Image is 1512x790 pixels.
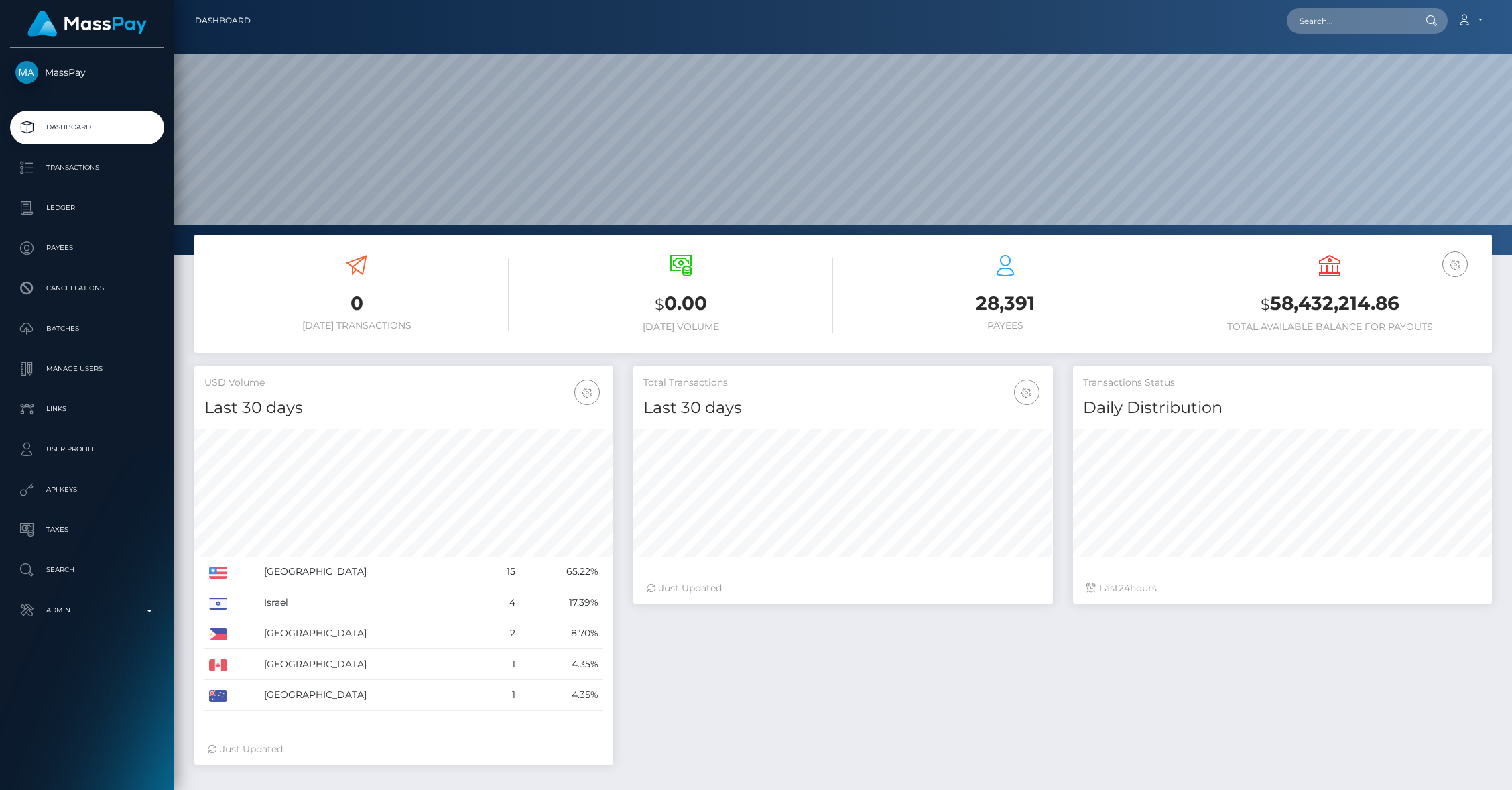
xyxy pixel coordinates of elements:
[259,649,484,680] td: [GEOGRAPHIC_DATA]
[10,392,164,426] a: Links
[10,352,164,386] a: Manage Users
[259,557,484,587] td: [GEOGRAPHIC_DATA]
[484,680,520,711] td: 1
[208,742,600,756] div: Just Updated
[1287,8,1413,34] input: Search...
[10,231,164,265] a: Payees
[1119,582,1130,594] span: 24
[15,61,38,84] img: MassPay
[15,560,159,580] p: Search
[10,66,164,78] span: MassPay
[259,680,484,711] td: [GEOGRAPHIC_DATA]
[204,376,603,390] h5: USD Volume
[10,594,164,627] a: Admin
[15,238,159,258] p: Payees
[10,272,164,305] a: Cancellations
[1178,321,1482,333] h6: Total Available Balance for Payouts
[15,479,159,500] p: API Keys
[484,557,520,587] td: 15
[15,359,159,379] p: Manage Users
[10,553,164,587] a: Search
[209,628,227,640] img: PH.png
[529,290,833,318] h3: 0.00
[529,321,833,333] h6: [DATE] Volume
[1178,290,1482,318] h3: 58,432,214.86
[1083,376,1482,390] h5: Transactions Status
[10,111,164,144] a: Dashboard
[10,513,164,547] a: Taxes
[520,557,603,587] td: 65.22%
[195,7,251,35] a: Dashboard
[10,151,164,184] a: Transactions
[15,520,159,540] p: Taxes
[10,433,164,466] a: User Profile
[209,567,227,579] img: US.png
[853,290,1157,317] h3: 28,391
[27,11,147,37] img: MassPay Logo
[209,690,227,702] img: AU.png
[484,618,520,649] td: 2
[15,278,159,298] p: Cancellations
[520,649,603,680] td: 4.35%
[15,600,159,620] p: Admin
[15,158,159,178] p: Transactions
[1083,396,1482,420] h4: Daily Distribution
[1261,295,1270,314] small: $
[15,319,159,339] p: Batches
[259,587,484,618] td: Israel
[655,295,664,314] small: $
[15,399,159,419] p: Links
[643,376,1042,390] h5: Total Transactions
[10,473,164,506] a: API Keys
[15,439,159,459] p: User Profile
[520,618,603,649] td: 8.70%
[204,320,509,331] h6: [DATE] Transactions
[15,117,159,137] p: Dashboard
[1086,581,1478,596] div: Last hours
[10,312,164,345] a: Batches
[10,191,164,225] a: Ledger
[204,290,509,317] h3: 0
[520,680,603,711] td: 4.35%
[209,598,227,610] img: IL.png
[520,587,603,618] td: 17.39%
[15,198,159,218] p: Ledger
[259,618,484,649] td: [GEOGRAPHIC_DATA]
[853,320,1157,331] h6: Payees
[643,396,1042,420] h4: Last 30 days
[484,649,520,680] td: 1
[484,587,520,618] td: 4
[204,396,603,420] h4: Last 30 days
[647,581,1039,596] div: Just Updated
[209,659,227,671] img: CA.png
